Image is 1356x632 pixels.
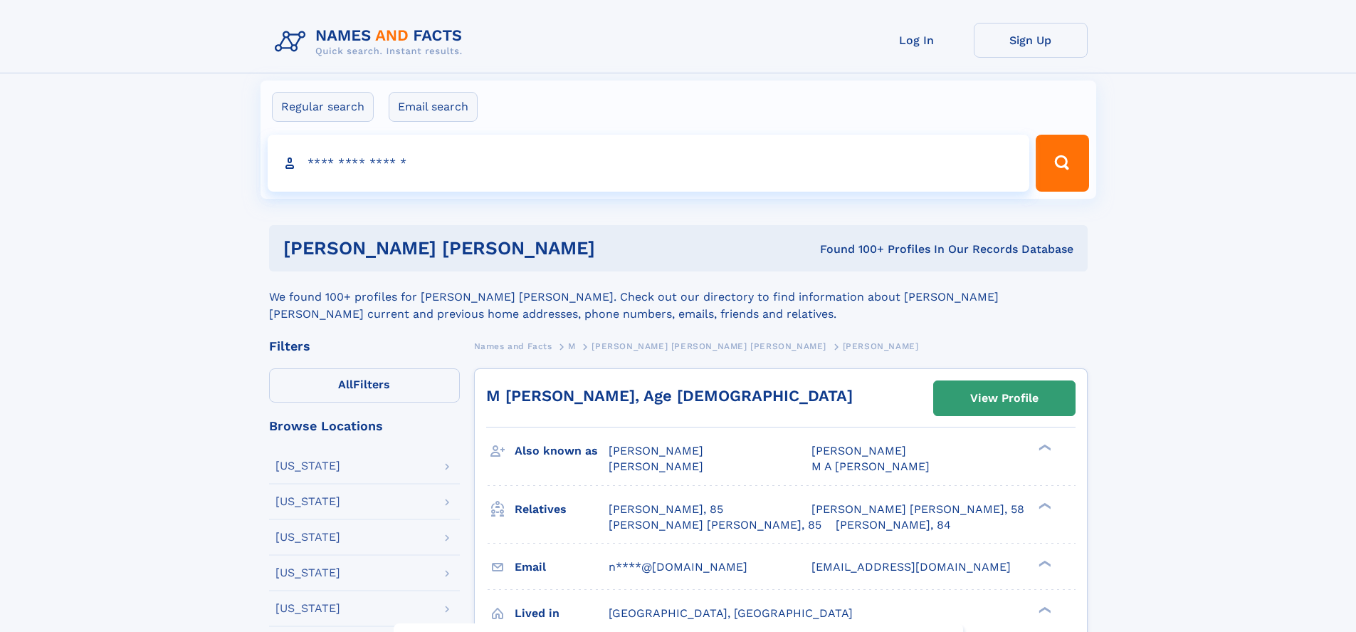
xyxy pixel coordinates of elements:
span: [EMAIL_ADDRESS][DOMAIN_NAME] [811,560,1011,574]
label: Filters [269,368,460,403]
div: ❯ [1035,501,1052,510]
a: Names and Facts [474,337,552,355]
div: [US_STATE] [275,532,340,543]
div: We found 100+ profiles for [PERSON_NAME] [PERSON_NAME]. Check out our directory to find informati... [269,271,1088,323]
a: View Profile [934,381,1075,415]
div: View Profile [970,382,1039,415]
span: [PERSON_NAME] [609,460,703,473]
div: Found 100+ Profiles In Our Records Database [708,242,1073,257]
div: [US_STATE] [275,567,340,579]
label: Email search [389,92,478,122]
div: Browse Locations [269,420,460,432]
a: M [568,337,576,355]
a: [PERSON_NAME] [PERSON_NAME] [PERSON_NAME] [592,337,826,355]
button: Search Button [1036,135,1088,192]
div: ❯ [1035,443,1052,452]
div: [US_STATE] [275,603,340,614]
div: Filters [269,340,460,353]
a: [PERSON_NAME], 85 [609,502,723,517]
div: ❯ [1035,605,1052,614]
h1: [PERSON_NAME] [PERSON_NAME] [283,239,708,257]
div: [US_STATE] [275,496,340,507]
a: M [PERSON_NAME], Age [DEMOGRAPHIC_DATA] [486,387,853,405]
h3: Also known as [515,439,609,463]
a: Log In [860,23,974,58]
span: M [568,341,576,351]
a: [PERSON_NAME] [PERSON_NAME], 58 [811,502,1024,517]
h3: Relatives [515,497,609,522]
label: Regular search [272,92,374,122]
span: [PERSON_NAME] [609,444,703,457]
span: [PERSON_NAME] [843,341,919,351]
h3: Lived in [515,601,609,626]
span: [PERSON_NAME] [PERSON_NAME] [PERSON_NAME] [592,341,826,351]
a: [PERSON_NAME] [PERSON_NAME], 85 [609,517,821,533]
div: [US_STATE] [275,460,340,472]
span: All [338,378,353,391]
span: [PERSON_NAME] [811,444,906,457]
span: M A [PERSON_NAME] [811,460,930,473]
img: Logo Names and Facts [269,23,474,61]
div: ❯ [1035,559,1052,568]
span: [GEOGRAPHIC_DATA], [GEOGRAPHIC_DATA] [609,606,853,620]
input: search input [268,135,1030,192]
a: Sign Up [974,23,1088,58]
a: [PERSON_NAME], 84 [836,517,951,533]
h3: Email [515,555,609,579]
